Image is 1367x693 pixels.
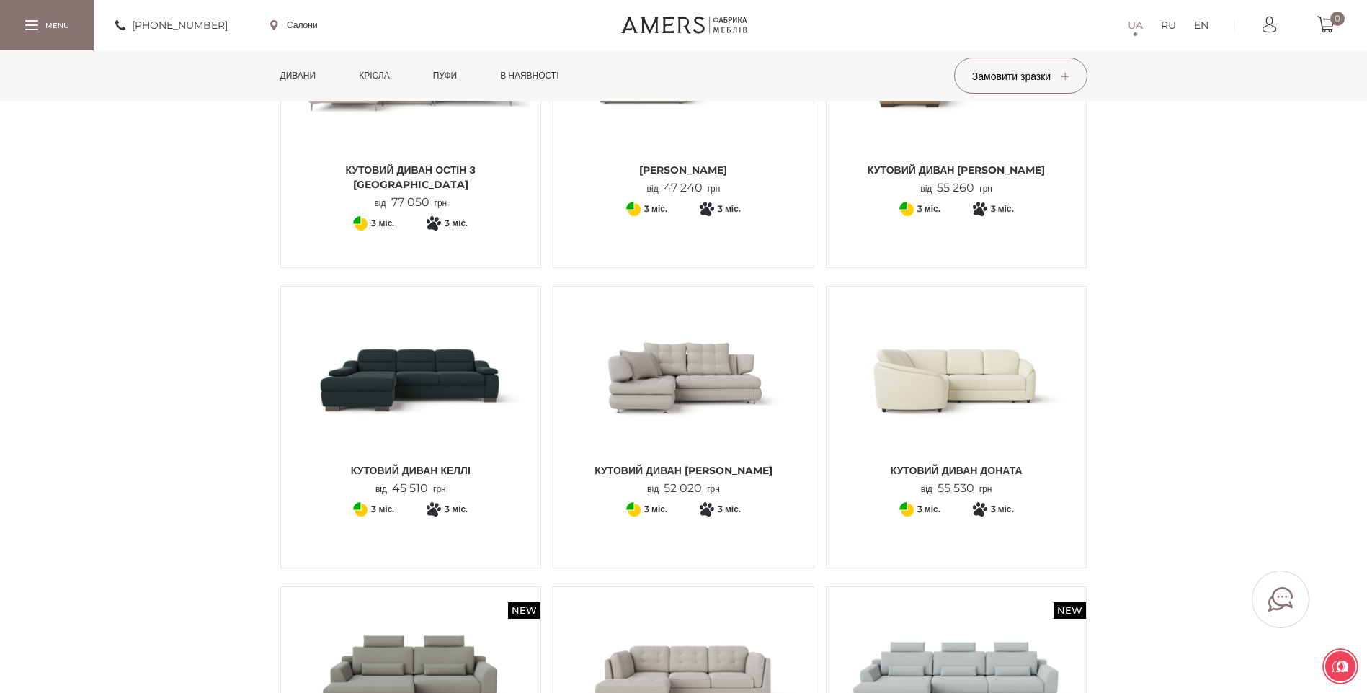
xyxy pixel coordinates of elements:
[921,482,992,496] p: від грн
[270,19,318,32] a: Салони
[917,501,940,518] span: 3 міс.
[837,163,1076,177] span: Кутовий диван [PERSON_NAME]
[422,50,468,101] a: Пуфи
[445,501,468,518] span: 3 міс.
[954,58,1087,94] button: Замовити зразки
[292,298,530,496] a: Кутовий диван КЕЛЛІ Кутовий диван КЕЛЛІ Кутовий диван КЕЛЛІ від45 510грн
[1161,17,1176,34] a: RU
[644,501,667,518] span: 3 міс.
[659,481,707,495] span: 52 020
[991,200,1014,218] span: 3 міс.
[564,163,803,177] span: [PERSON_NAME]
[647,182,721,195] p: від грн
[718,501,741,518] span: 3 міс.
[932,481,979,495] span: 55 530
[489,50,569,101] a: в наявності
[564,463,803,478] span: Кутовий диван [PERSON_NAME]
[292,463,530,478] span: Кутовий диван КЕЛЛІ
[508,602,540,619] span: New
[1128,17,1143,34] a: UA
[932,181,979,195] span: 55 260
[1330,12,1345,26] span: 0
[718,200,741,218] span: 3 міс.
[292,163,530,192] span: Кутовий диван ОСТІН з [GEOGRAPHIC_DATA]
[837,298,1076,496] a: Кутовий диван ДОНАТА Кутовий диван ДОНАТА Кутовий диван ДОНАТА від55 530грн
[348,50,400,101] a: Крісла
[564,298,803,496] a: Кутовий диван Ніколь Кутовий диван Ніколь Кутовий диван [PERSON_NAME] від52 020грн
[115,17,228,34] a: [PHONE_NUMBER]
[837,463,1076,478] span: Кутовий диван ДОНАТА
[647,482,720,496] p: від грн
[1054,602,1086,619] span: New
[375,482,446,496] p: від грн
[371,501,394,518] span: 3 міс.
[1194,17,1208,34] a: EN
[387,481,433,495] span: 45 510
[374,196,447,210] p: від грн
[991,501,1014,518] span: 3 міс.
[972,70,1069,83] span: Замовити зразки
[270,50,327,101] a: Дивани
[371,215,394,232] span: 3 міс.
[659,181,708,195] span: 47 240
[445,215,468,232] span: 3 міс.
[920,182,992,195] p: від грн
[386,195,435,209] span: 77 050
[644,200,667,218] span: 3 міс.
[917,200,940,218] span: 3 міс.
